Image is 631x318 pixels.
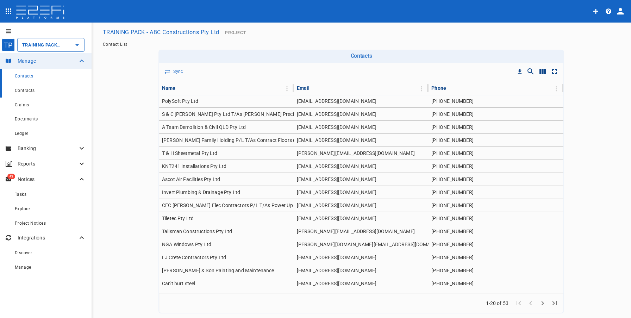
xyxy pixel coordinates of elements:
[159,238,294,251] td: NGA Windows Pty Ltd
[159,225,294,238] td: Talisman Constructions Pty Ltd
[159,199,294,212] td: CEC [PERSON_NAME] Elec Contractors P/L T/As Power Up Electrical Soln
[7,174,15,179] span: 43
[294,238,429,251] td: [PERSON_NAME][DOMAIN_NAME][EMAIL_ADDRESS][DOMAIN_NAME]
[294,160,429,173] td: [EMAIL_ADDRESS][DOMAIN_NAME]
[15,250,32,255] span: Discover
[429,173,563,186] td: [PHONE_NUMBER]
[163,66,185,77] button: Sync
[294,173,429,186] td: [EMAIL_ADDRESS][DOMAIN_NAME]
[294,264,429,277] td: [EMAIL_ADDRESS][DOMAIN_NAME]
[429,225,563,238] td: [PHONE_NUMBER]
[163,66,185,77] span: Sync integrations
[429,147,563,160] td: [PHONE_NUMBER]
[549,297,561,309] button: Go to last page
[429,108,563,120] td: [PHONE_NUMBER]
[15,192,26,197] span: Tasks
[159,108,294,120] td: S & C [PERSON_NAME] Pty Ltd T/As [PERSON_NAME] Precision
[513,299,525,306] span: Go to first page
[429,95,563,107] td: [PHONE_NUMBER]
[294,225,429,238] td: [PERSON_NAME][EMAIL_ADDRESS][DOMAIN_NAME]
[294,277,429,290] td: [EMAIL_ADDRESS][DOMAIN_NAME]
[549,299,561,306] span: Go to last page
[294,134,429,146] td: [EMAIL_ADDRESS][DOMAIN_NAME]
[429,121,563,133] td: [PHONE_NUMBER]
[429,134,563,146] td: [PHONE_NUMBER]
[537,297,549,309] button: Go to next page
[294,121,429,133] td: [EMAIL_ADDRESS][DOMAIN_NAME]
[159,290,294,303] td: The Trustee for MakMax Australia Unit Trust T/As MakMax Aust
[429,160,563,173] td: [PHONE_NUMBER]
[525,299,537,306] span: Go to previous page
[18,176,77,183] p: Notices
[294,290,429,303] td: [EMAIL_ADDRESS][DOMAIN_NAME]
[429,264,563,277] td: [PHONE_NUMBER]
[15,88,35,93] span: Contracts
[159,277,294,290] td: Can't hurt steel
[15,206,30,211] span: Explore
[294,108,429,120] td: [EMAIL_ADDRESS][DOMAIN_NAME]
[515,67,525,76] button: Download CSV
[15,74,33,79] span: Contacts
[159,173,294,186] td: Ascot Air Facilities Pty Ltd
[225,30,246,35] span: Project
[15,131,28,136] span: Ledger
[537,66,549,77] button: Show/Hide columns
[15,265,31,270] span: Manage
[429,238,563,251] td: [PHONE_NUMBER]
[537,299,549,306] span: Go to next page
[416,83,427,94] button: Column Actions
[103,42,127,47] a: Contact List
[159,121,294,133] td: A Team Demolition & Civil QLD Pty Ltd
[294,186,429,199] td: [EMAIL_ADDRESS][DOMAIN_NAME]
[429,290,563,303] td: [PHONE_NUMBER]
[159,186,294,199] td: Invert Plumbing & Drainage Pty Ltd
[429,199,563,212] td: [PHONE_NUMBER]
[429,186,563,199] td: [PHONE_NUMBER]
[159,147,294,160] td: T & H Sheetmetal Pty Ltd
[429,212,563,225] td: [PHONE_NUMBER]
[159,134,294,146] td: [PERSON_NAME] Family Holding P/L T/As Contract Floors (Qld)
[281,83,293,94] button: Column Actions
[15,102,29,107] span: Claims
[159,251,294,264] td: LJ Crete Contractors Pty Ltd
[173,68,183,76] p: Sync
[294,251,429,264] td: [EMAIL_ADDRESS][DOMAIN_NAME]
[100,25,222,39] button: TRAINING PACK - ABC Constructions Pty Ltd
[20,41,62,49] input: TRAINING PACK - ABC Constructions Pty Ltd
[15,117,38,121] span: Documents
[551,83,562,94] button: Column Actions
[161,52,561,59] h6: Contacts
[159,160,294,173] td: KNT241 Installations Pty Ltd
[431,84,446,92] div: Phone
[549,66,561,77] button: Toggle full screen
[294,199,429,212] td: [EMAIL_ADDRESS][DOMAIN_NAME]
[294,147,429,160] td: [PERSON_NAME][EMAIL_ADDRESS][DOMAIN_NAME]
[525,66,537,77] button: Show/Hide search
[429,251,563,264] td: [PHONE_NUMBER]
[297,84,310,92] div: Email
[15,221,46,226] span: Project Notices
[429,277,563,290] td: [PHONE_NUMBER]
[18,57,77,64] p: Manage
[159,212,294,225] td: Tiletec Pty Ltd
[18,145,77,152] p: Banking
[2,38,15,51] div: TP
[159,95,294,107] td: PolySoft Pty Ltd
[486,300,509,307] span: 1-20 of 53
[18,234,77,241] p: Integrations
[159,264,294,277] td: [PERSON_NAME] & Son Painting and Maintenance
[18,160,77,167] p: Reports
[294,212,429,225] td: [EMAIL_ADDRESS][DOMAIN_NAME]
[103,42,620,47] nav: breadcrumb
[294,95,429,107] td: [EMAIL_ADDRESS][DOMAIN_NAME]
[72,40,82,50] button: Open
[162,84,176,92] div: Name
